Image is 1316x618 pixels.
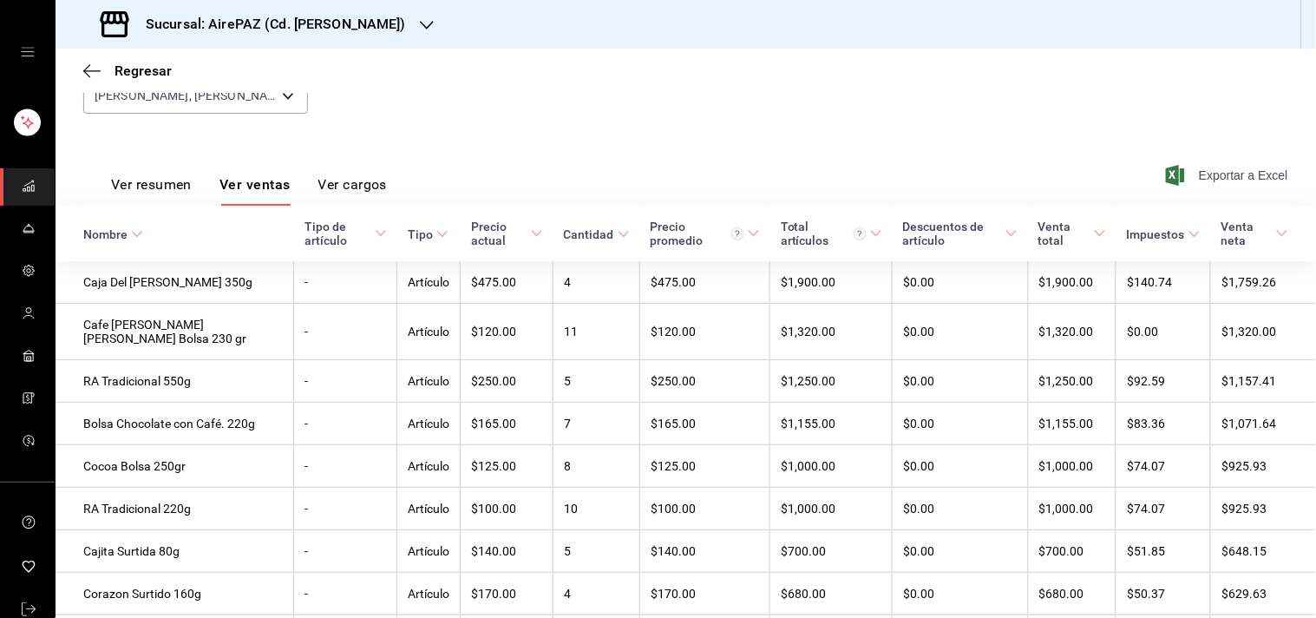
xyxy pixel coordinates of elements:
td: $83.36 [1116,403,1211,445]
td: Artículo [397,261,461,304]
td: $74.07 [1116,488,1211,530]
span: Descuentos de artículo [903,220,1018,247]
svg: Precio promedio = Total artículos / cantidad [731,227,744,240]
svg: El total artículos considera cambios de precios en los artículos así como costos adicionales por ... [854,227,867,240]
td: Caja Del [PERSON_NAME] 350g [56,261,294,304]
td: $0.00 [1116,304,1211,360]
td: $0.00 [893,360,1028,403]
span: Precio promedio [651,220,760,247]
td: $100.00 [461,488,553,530]
td: Artículo [397,530,461,573]
td: - [294,488,397,530]
td: $140.00 [461,530,553,573]
td: $250.00 [640,360,770,403]
td: $165.00 [461,403,553,445]
div: Precio actual [471,220,527,247]
div: Nombre [83,227,128,241]
td: $51.85 [1116,530,1211,573]
td: $74.07 [1116,445,1211,488]
td: $0.00 [893,530,1028,573]
div: navigation tabs [111,176,387,206]
div: Descuentos de artículo [903,220,1002,247]
span: Tipo [408,227,448,241]
td: $1,000.00 [1028,445,1116,488]
td: $125.00 [640,445,770,488]
button: Ver cargos [318,176,388,206]
td: $1,250.00 [770,360,893,403]
td: $1,320.00 [1211,304,1316,360]
span: Venta total [1038,220,1106,247]
td: $0.00 [893,445,1028,488]
td: Artículo [397,445,461,488]
td: $1,320.00 [1028,304,1116,360]
td: $1,900.00 [1028,261,1116,304]
td: $170.00 [640,573,770,615]
td: 4 [553,261,640,304]
td: $0.00 [893,304,1028,360]
td: $700.00 [770,530,893,573]
td: - [294,573,397,615]
td: $629.63 [1211,573,1316,615]
button: Exportar a Excel [1169,165,1288,186]
td: - [294,360,397,403]
td: $140.00 [640,530,770,573]
span: Total artículos [781,220,882,247]
div: Tipo de artículo [304,220,371,247]
td: $0.00 [893,261,1028,304]
td: $700.00 [1028,530,1116,573]
h3: Sucursal: AirePAZ (Cd. [PERSON_NAME]) [132,14,406,35]
td: $0.00 [893,573,1028,615]
td: $925.93 [1211,445,1316,488]
td: 8 [553,445,640,488]
td: 5 [553,530,640,573]
td: $1,900.00 [770,261,893,304]
button: open drawer [21,45,35,59]
td: $1,155.00 [770,403,893,445]
td: $1,000.00 [770,488,893,530]
td: Cafe [PERSON_NAME] [PERSON_NAME] Bolsa 230 gr [56,304,294,360]
td: Cocoa Bolsa 250gr [56,445,294,488]
td: $1,071.64 [1211,403,1316,445]
td: - [294,261,397,304]
td: $1,000.00 [770,445,893,488]
div: Total artículos [781,220,867,247]
td: $0.00 [893,403,1028,445]
span: Cantidad [564,227,630,241]
td: $120.00 [461,304,553,360]
span: Precio actual [471,220,543,247]
div: Impuestos [1127,227,1185,241]
button: Regresar [83,62,172,79]
td: RA Tradicional 220g [56,488,294,530]
td: 10 [553,488,640,530]
td: - [294,304,397,360]
td: RA Tradicional 550g [56,360,294,403]
td: $1,155.00 [1028,403,1116,445]
button: Ver ventas [219,176,291,206]
td: $475.00 [640,261,770,304]
td: $50.37 [1116,573,1211,615]
td: $125.00 [461,445,553,488]
td: $1,000.00 [1028,488,1116,530]
span: Impuestos [1127,227,1201,241]
span: [PERSON_NAME], [PERSON_NAME], [PERSON_NAME], Del [PERSON_NAME], [PERSON_NAME], [GEOGRAPHIC_DATA][... [95,87,276,104]
span: Venta neta [1221,220,1288,247]
td: $680.00 [1028,573,1116,615]
td: $925.93 [1211,488,1316,530]
td: $170.00 [461,573,553,615]
button: Ver resumen [111,176,192,206]
td: - [294,403,397,445]
div: Venta neta [1221,220,1273,247]
td: - [294,530,397,573]
td: $165.00 [640,403,770,445]
span: Regresar [115,62,172,79]
td: 11 [553,304,640,360]
td: Artículo [397,360,461,403]
td: $100.00 [640,488,770,530]
td: $680.00 [770,573,893,615]
div: Tipo [408,227,433,241]
td: Cajita Surtida 80g [56,530,294,573]
td: Bolsa Chocolate con Café. 220g [56,403,294,445]
td: $1,759.26 [1211,261,1316,304]
td: $140.74 [1116,261,1211,304]
span: Tipo de artículo [304,220,387,247]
